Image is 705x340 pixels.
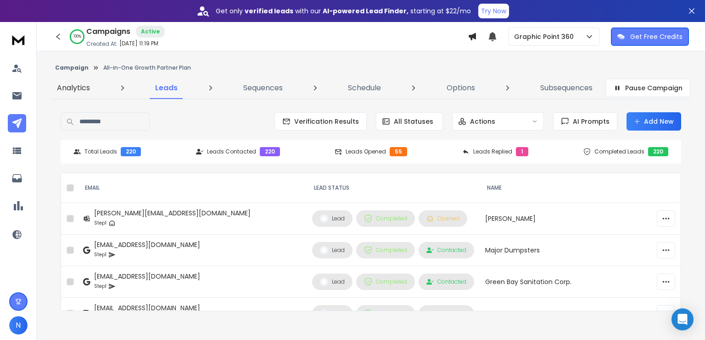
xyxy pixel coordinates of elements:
p: 100 % [73,34,81,39]
th: LEAD STATUS [307,173,480,203]
p: Leads Contacted [207,148,256,155]
div: Lead [320,309,345,318]
a: Subsequences [535,77,598,99]
p: Step 1 [94,219,106,228]
p: Leads Opened [346,148,386,155]
div: [EMAIL_ADDRESS][DOMAIN_NAME] [94,240,200,249]
button: Add New [627,112,681,131]
button: Verification Results [274,112,367,131]
button: N [9,316,28,335]
p: Try Now [481,6,506,16]
p: Leads [155,82,178,93]
div: Lead [320,278,345,286]
p: Created At: [86,40,117,48]
div: 220 [260,147,280,156]
p: [DATE] 11:19 PM [119,40,158,47]
a: Analytics [51,77,95,99]
p: Sequences [243,82,283,93]
div: Completed [364,246,407,254]
button: Campaign [55,64,89,71]
div: Completed [364,278,407,286]
p: Schedule [348,82,381,93]
a: Leads [150,77,183,99]
div: Completed [364,309,407,318]
span: AI Prompts [569,117,610,126]
p: Step 1 [94,250,106,259]
button: Pause Campaign [605,79,690,97]
button: Get Free Credits [611,27,689,46]
div: Lead [320,214,345,223]
a: Options [441,77,481,99]
p: Get only with our starting at $22/mo [216,6,471,16]
div: Active [136,26,165,38]
th: EMAIL [78,173,307,203]
strong: AI-powered Lead Finder, [323,6,408,16]
img: logo [9,31,28,48]
p: Total Leads [84,148,117,155]
button: Try Now [478,4,509,18]
div: [EMAIL_ADDRESS][DOMAIN_NAME] [94,303,200,313]
div: 220 [121,147,141,156]
div: Opened [426,215,459,222]
strong: verified leads [245,6,293,16]
span: Verification Results [291,117,359,126]
p: Analytics [57,82,90,93]
div: 55 [390,147,407,156]
p: All Statuses [394,117,433,126]
p: Subsequences [540,82,593,93]
div: Completed [364,214,407,223]
div: 1 [516,147,528,156]
p: Get Free Credits [630,32,683,41]
p: Completed Leads [594,148,644,155]
p: Options [447,82,475,93]
a: Sequences [238,77,288,99]
p: Graphic Point 360 [514,32,577,41]
p: Leads Replied [473,148,512,155]
div: 220 [648,147,668,156]
a: Schedule [342,77,386,99]
button: AI Prompts [553,112,617,131]
div: Contacted [426,310,466,317]
h1: Campaigns [86,26,130,37]
div: Contacted [426,247,466,254]
p: Step 1 [94,282,106,291]
div: Open Intercom Messenger [671,308,694,330]
p: Actions [470,117,495,126]
div: [EMAIL_ADDRESS][DOMAIN_NAME] [94,272,200,281]
p: All-in-One Growth Partner Plan [103,64,191,71]
div: [PERSON_NAME][EMAIL_ADDRESS][DOMAIN_NAME] [94,208,251,218]
div: Contacted [426,278,466,285]
div: Lead [320,246,345,254]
